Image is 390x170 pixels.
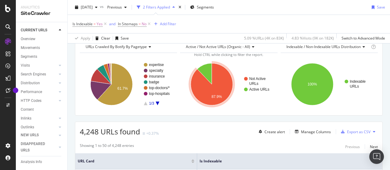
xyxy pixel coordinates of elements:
div: Apply [81,36,90,41]
text: insurance [149,74,165,78]
div: Performance [21,89,42,95]
button: Create alert [256,127,285,137]
div: Save [377,5,385,10]
span: URLs Crawled By Botify By pagetype [86,44,147,49]
svg: A chart. [281,58,376,111]
div: Showing 1 to 50 of 4,248 entries [80,143,134,150]
text: 100% [307,82,317,86]
div: Movements [21,45,40,51]
div: Search Engines [21,71,46,78]
span: vs [100,4,105,9]
text: top-hospitals [149,92,170,96]
button: Clear [93,33,110,43]
div: Tooltip anchor [13,88,18,93]
a: CURRENT URLS [21,27,57,33]
span: Active / Not Active URLs (organic - all) [186,44,250,49]
a: Outlinks [21,124,57,130]
div: Inlinks [21,115,31,122]
div: DISAPPEARED URLS [21,141,51,154]
div: Switch to Advanced Mode [342,36,385,41]
div: Save [121,36,129,41]
div: Overview [21,36,35,42]
text: Active URLs [249,87,269,92]
div: Export as CSV [347,129,370,134]
text: specialty [149,68,163,73]
span: Previous [105,5,122,10]
text: URLs [350,84,359,88]
h4: Indexable / Non-Indexable URLs Distribution [285,42,370,52]
span: Hold CTRL while clicking to filter the report. [194,52,263,57]
span: = [94,21,96,26]
span: Is Indexable [200,158,368,164]
button: Export as CSV [339,127,370,137]
a: Analysis Info [21,159,63,165]
h4: Active / Not Active URLs [185,42,272,52]
text: top-doctors/* [149,86,170,90]
span: Segments [197,5,214,10]
span: = [139,21,141,26]
span: In Sitemaps [118,21,138,26]
span: Indexable / Non-Indexable URLs distribution [286,44,361,49]
svg: A chart. [180,58,276,111]
div: Open Intercom Messenger [369,149,384,164]
text: 61.7% [117,86,128,91]
text: 1/3 [149,101,154,106]
button: 2 Filters Applied [134,2,177,12]
a: Visits [21,62,57,69]
text: Not Active [249,77,266,81]
a: Distribution [21,80,57,86]
div: +0.37% [146,131,159,136]
button: and [109,21,115,27]
div: Manage Columns [301,129,331,134]
div: Visits [21,62,30,69]
a: Content [21,106,63,113]
a: Performance [21,89,57,95]
div: Analysis Info [21,159,42,165]
div: CURRENT URLS [21,27,47,33]
text: badge [149,80,159,84]
div: Outlinks [21,124,34,130]
img: Equal [143,133,145,134]
text: 87.9% [212,95,222,99]
button: Switch to Advanced Mode [339,33,385,43]
div: HTTP Codes [21,98,41,104]
div: 2 Filters Applied [143,5,170,10]
button: Save [369,2,385,12]
button: Add Filter [152,20,176,28]
button: Segments [188,2,216,12]
button: Apply [73,33,90,43]
button: Manage Columns [292,128,331,135]
span: 4,248 URLs found [80,127,140,137]
div: NEW URLS [21,132,39,138]
div: Create alert [264,129,285,134]
a: Search Engines [21,71,57,78]
div: 4.83 % Visits ( 9K on 182K ) [292,36,334,41]
a: Movements [21,45,63,51]
div: Next [370,144,378,149]
a: Overview [21,36,63,42]
text: URLs [249,82,258,86]
div: Analytics [21,5,62,10]
svg: A chart. [80,58,175,111]
text: Indexable [350,79,366,84]
div: Content [21,106,34,113]
span: Is Indexable [73,21,93,26]
span: URL Card [78,158,190,164]
a: NEW URLS [21,132,57,138]
button: Previous [105,2,129,12]
div: Distribution [21,80,40,86]
a: Segments [21,54,63,60]
div: Segments [21,54,37,60]
div: 5.09 % URLs ( 4K on 83K ) [244,36,284,41]
button: Save [113,33,129,43]
div: Add Filter [160,21,176,26]
a: DISAPPEARED URLS [21,141,57,154]
h4: URLs Crawled By Botify By pagetype [84,42,172,52]
div: Previous [345,144,360,149]
text: expertise [149,63,164,67]
div: times [177,4,183,10]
